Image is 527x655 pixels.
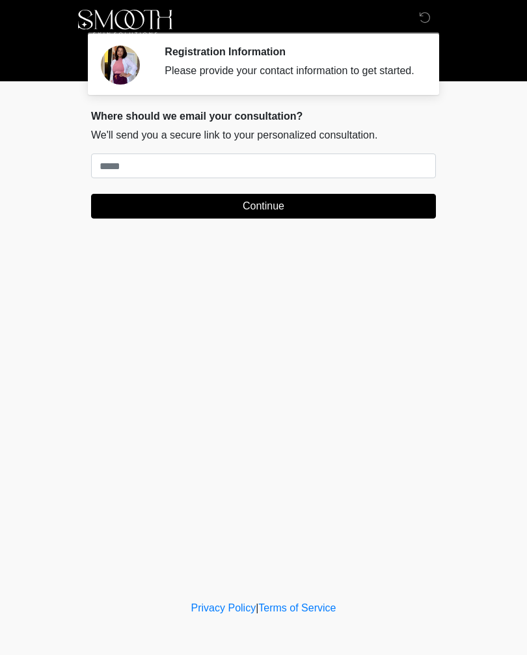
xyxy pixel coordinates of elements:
a: Privacy Policy [191,602,256,613]
a: Terms of Service [258,602,336,613]
button: Continue [91,194,436,219]
a: | [256,602,258,613]
img: Agent Avatar [101,46,140,85]
img: Smooth Skin Solutions LLC Logo [78,10,172,36]
h2: Registration Information [165,46,416,58]
p: We'll send you a secure link to your personalized consultation. [91,127,436,143]
div: Please provide your contact information to get started. [165,63,416,79]
h2: Where should we email your consultation? [91,110,436,122]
